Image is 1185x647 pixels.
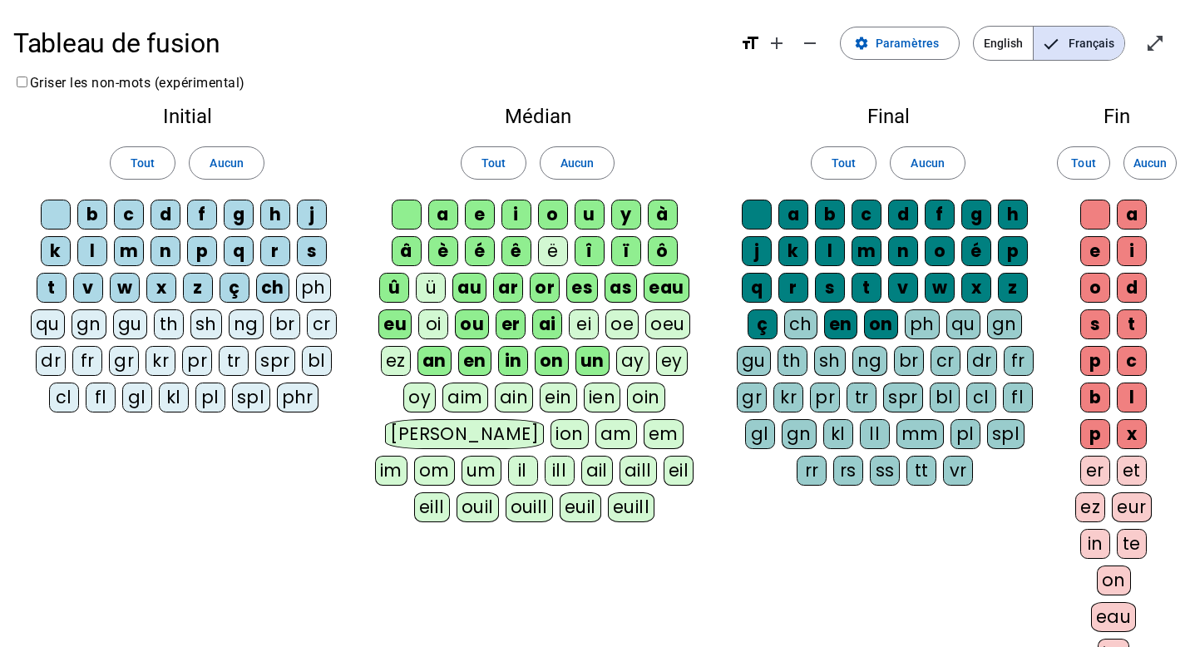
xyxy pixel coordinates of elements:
button: Paramètres [840,27,960,60]
div: rr [797,456,827,486]
div: pr [182,346,212,376]
button: Aucun [890,146,965,180]
span: Aucun [560,153,594,173]
div: pl [950,419,980,449]
mat-icon: format_size [740,33,760,53]
div: x [961,273,991,303]
mat-icon: remove [800,33,820,53]
div: c [1117,346,1147,376]
div: f [187,200,217,230]
span: Tout [832,153,856,173]
div: spr [255,346,295,376]
div: kr [146,346,175,376]
div: cr [931,346,960,376]
div: a [428,200,458,230]
div: r [260,236,290,266]
div: ill [545,456,575,486]
div: a [1117,200,1147,230]
div: ë [538,236,568,266]
div: in [1080,529,1110,559]
div: spl [232,383,270,412]
span: Français [1034,27,1124,60]
div: in [498,346,528,376]
span: Tout [1071,153,1095,173]
div: b [1080,383,1110,412]
div: j [742,236,772,266]
h2: Fin [1075,106,1158,126]
div: ch [256,273,289,303]
div: ion [551,419,589,449]
div: p [1080,346,1110,376]
div: é [465,236,495,266]
div: f [925,200,955,230]
div: om [414,456,455,486]
div: d [888,200,918,230]
div: [PERSON_NAME] [385,419,544,449]
div: h [260,200,290,230]
div: t [37,273,67,303]
div: ez [381,346,411,376]
div: qu [946,309,980,339]
div: d [151,200,180,230]
div: g [961,200,991,230]
div: z [183,273,213,303]
div: o [1080,273,1110,303]
div: ien [584,383,621,412]
div: gn [987,309,1022,339]
div: o [925,236,955,266]
div: g [224,200,254,230]
mat-icon: open_in_full [1145,33,1165,53]
div: v [888,273,918,303]
div: un [575,346,610,376]
div: ng [852,346,887,376]
div: i [1117,236,1147,266]
div: im [375,456,407,486]
div: ph [296,273,331,303]
div: e [1080,236,1110,266]
div: te [1117,529,1147,559]
div: y [611,200,641,230]
div: w [110,273,140,303]
div: ll [860,419,890,449]
span: Aucun [911,153,944,173]
div: um [462,456,501,486]
div: cl [49,383,79,412]
div: ê [501,236,531,266]
div: p [998,236,1028,266]
div: û [379,273,409,303]
div: s [815,273,845,303]
div: l [815,236,845,266]
div: gl [122,383,152,412]
span: English [974,27,1033,60]
div: gn [782,419,817,449]
div: h [998,200,1028,230]
div: j [297,200,327,230]
div: s [1080,309,1110,339]
div: à [648,200,678,230]
div: eau [1091,602,1137,632]
div: gn [72,309,106,339]
div: l [1117,383,1147,412]
mat-button-toggle-group: Language selection [973,26,1125,61]
span: Aucun [1133,153,1167,173]
div: o [538,200,568,230]
input: Griser les non-mots (expérimental) [17,77,27,87]
div: q [742,273,772,303]
div: ou [455,309,489,339]
div: phr [277,383,319,412]
h2: Final [728,106,1049,126]
div: b [815,200,845,230]
div: a [778,200,808,230]
div: fl [86,383,116,412]
div: w [925,273,955,303]
div: ail [581,456,614,486]
div: ain [495,383,534,412]
div: c [852,200,881,230]
div: v [73,273,103,303]
button: Aucun [189,146,264,180]
div: ss [870,456,900,486]
div: euil [560,492,601,522]
button: Aucun [1123,146,1177,180]
div: oi [418,309,448,339]
div: bl [930,383,960,412]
